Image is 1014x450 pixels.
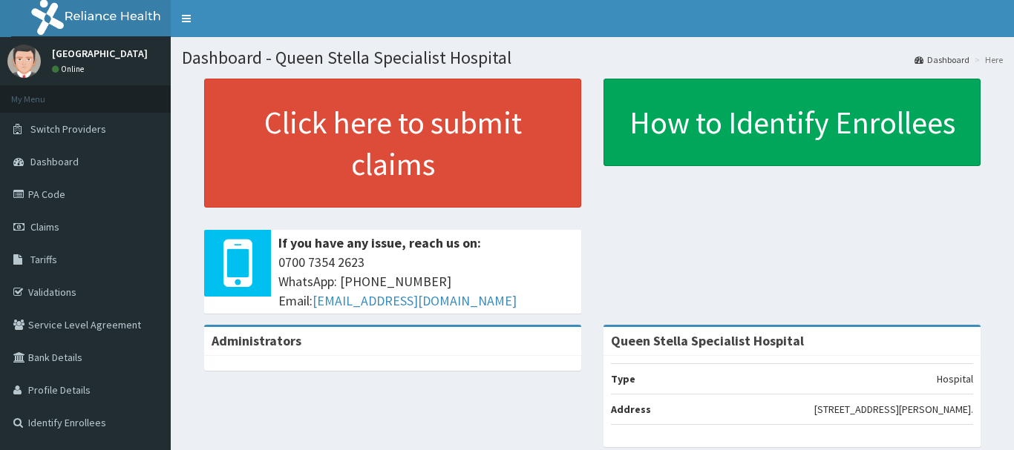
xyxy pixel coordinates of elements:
b: Administrators [212,332,301,349]
strong: Queen Stella Specialist Hospital [611,332,804,349]
a: How to Identify Enrollees [604,79,981,166]
b: Type [611,372,635,386]
span: 0700 7354 2623 WhatsApp: [PHONE_NUMBER] Email: [278,253,574,310]
h1: Dashboard - Queen Stella Specialist Hospital [182,48,1003,67]
a: Dashboard [915,53,969,66]
span: Claims [30,220,59,234]
a: [EMAIL_ADDRESS][DOMAIN_NAME] [313,292,517,309]
a: Online [52,64,88,74]
span: Dashboard [30,155,79,168]
b: Address [611,403,651,416]
b: If you have any issue, reach us on: [278,234,481,251]
p: [STREET_ADDRESS][PERSON_NAME]. [814,402,973,417]
img: User Image [7,44,41,78]
p: [GEOGRAPHIC_DATA] [52,48,148,59]
span: Switch Providers [30,122,106,136]
a: Click here to submit claims [204,79,581,208]
span: Tariffs [30,253,57,266]
li: Here [971,53,1003,66]
p: Hospital [937,371,973,386]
